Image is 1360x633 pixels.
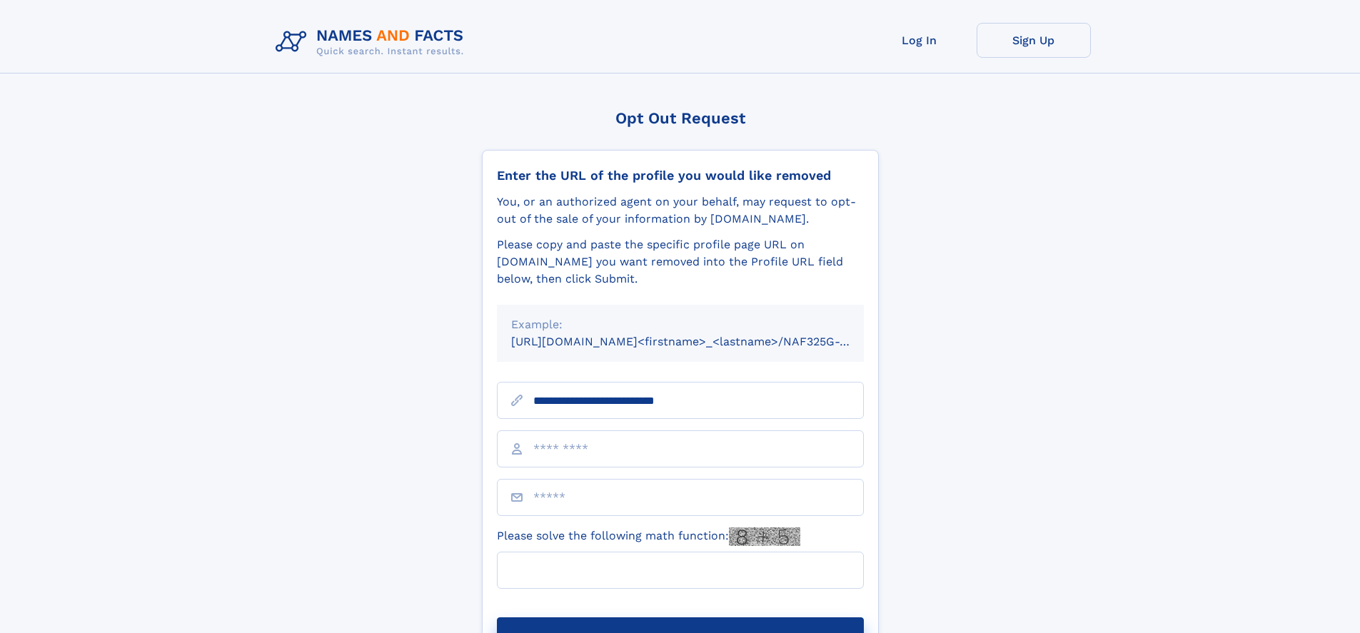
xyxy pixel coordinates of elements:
a: Log In [862,23,977,58]
div: Example: [511,316,850,333]
label: Please solve the following math function: [497,527,800,546]
img: Logo Names and Facts [270,23,475,61]
a: Sign Up [977,23,1091,58]
div: Enter the URL of the profile you would like removed [497,168,864,183]
div: Please copy and paste the specific profile page URL on [DOMAIN_NAME] you want removed into the Pr... [497,236,864,288]
div: Opt Out Request [482,109,879,127]
div: You, or an authorized agent on your behalf, may request to opt-out of the sale of your informatio... [497,193,864,228]
small: [URL][DOMAIN_NAME]<firstname>_<lastname>/NAF325G-xxxxxxxx [511,335,891,348]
